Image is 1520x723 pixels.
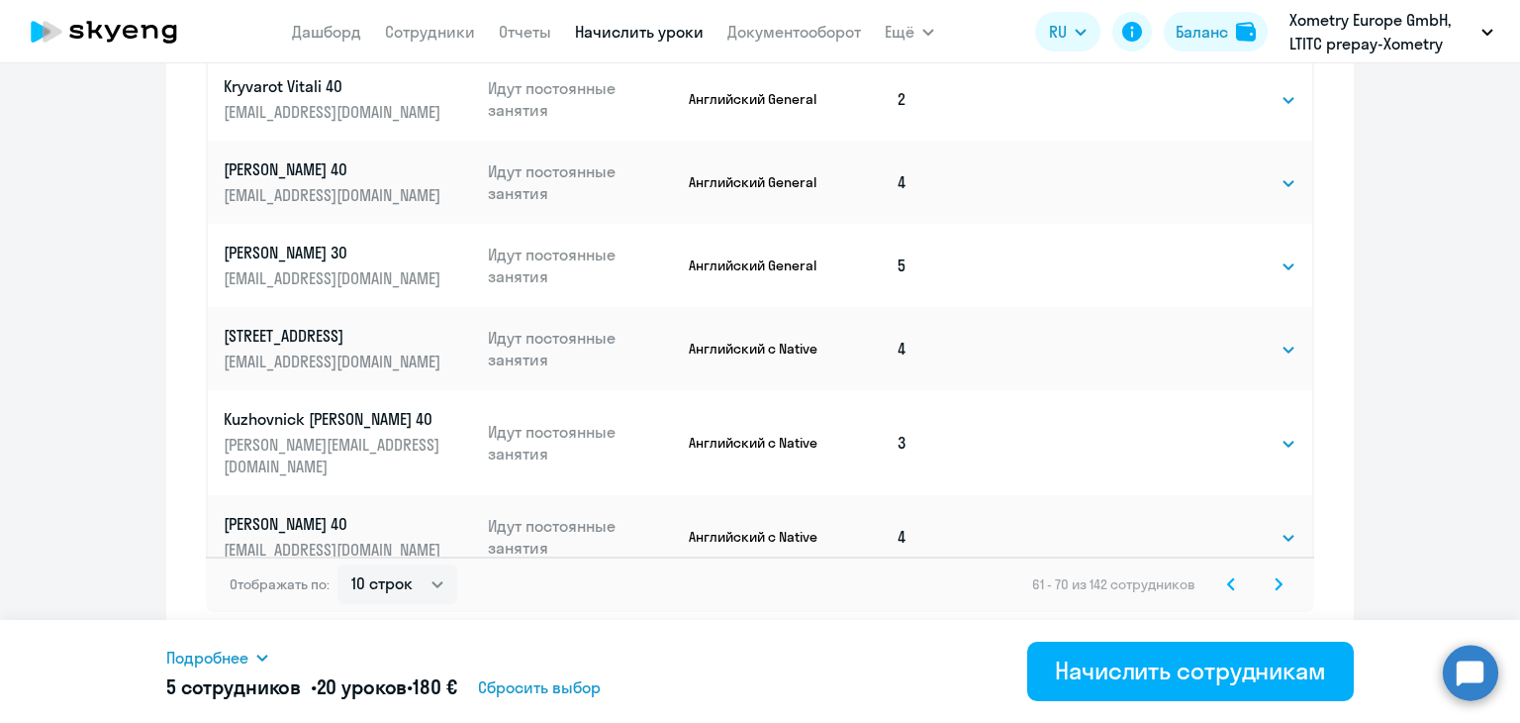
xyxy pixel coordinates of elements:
[224,242,445,263] p: [PERSON_NAME] 30
[689,434,822,452] p: Английский с Native
[385,22,475,42] a: Сотрудники
[224,101,445,123] p: [EMAIL_ADDRESS][DOMAIN_NAME]
[1289,8,1473,55] p: Xometry Europe GmbH, LTITC prepay-Xometry Europe GmbH_Основной
[1049,20,1067,44] span: RU
[166,646,248,670] span: Подробнее
[224,434,445,477] p: [PERSON_NAME][EMAIL_ADDRESS][DOMAIN_NAME]
[689,257,822,274] p: Английский General
[1035,12,1100,52] button: RU
[224,184,445,206] p: [EMAIL_ADDRESS][DOMAIN_NAME]
[689,528,822,546] p: Английский с Native
[224,513,445,535] p: [PERSON_NAME] 40
[478,675,601,699] span: Сбросить выбор
[224,513,472,561] a: [PERSON_NAME] 40[EMAIL_ADDRESS][DOMAIN_NAME]
[689,340,822,358] p: Английский с Native
[822,390,923,495] td: 3
[224,267,445,289] p: [EMAIL_ADDRESS][DOMAIN_NAME]
[885,12,934,52] button: Ещё
[224,408,472,477] a: Kuzhovnick [PERSON_NAME] 40[PERSON_NAME][EMAIL_ADDRESS][DOMAIN_NAME]
[1027,642,1354,701] button: Начислить сотрудникам
[224,242,472,289] a: [PERSON_NAME] 30[EMAIL_ADDRESS][DOMAIN_NAME]
[1280,8,1503,55] button: Xometry Europe GmbH, LTITC prepay-Xometry Europe GmbH_Основной
[499,22,551,42] a: Отчеты
[822,57,923,141] td: 2
[1164,12,1268,52] button: Балансbalance
[885,20,914,44] span: Ещё
[488,77,674,121] p: Идут постоянные занятия
[1236,22,1256,42] img: balance
[224,75,445,97] p: Kryvarot Vitali 40
[413,674,456,699] span: 180 €
[575,22,704,42] a: Начислить уроки
[822,495,923,578] td: 4
[230,575,330,593] span: Отображать по:
[1176,20,1228,44] div: Баланс
[224,75,472,123] a: Kryvarot Vitali 40[EMAIL_ADDRESS][DOMAIN_NAME]
[488,160,674,204] p: Идут постоянные занятия
[689,173,822,191] p: Английский General
[224,539,445,561] p: [EMAIL_ADDRESS][DOMAIN_NAME]
[689,90,822,108] p: Английский General
[488,327,674,370] p: Идут постоянные занятия
[822,224,923,307] td: 5
[224,158,445,180] p: [PERSON_NAME] 40
[224,408,445,430] p: Kuzhovnick [PERSON_NAME] 40
[166,673,456,701] h5: 5 сотрудников • •
[224,351,445,372] p: [EMAIL_ADDRESS][DOMAIN_NAME]
[488,515,674,559] p: Идут постоянные занятия
[822,307,923,390] td: 4
[224,325,445,347] p: [STREET_ADDRESS]
[488,421,674,465] p: Идут постоянные занятия
[292,22,361,42] a: Дашборд
[822,141,923,224] td: 4
[317,674,408,699] span: 20 уроков
[1055,655,1326,686] div: Начислить сотрудникам
[727,22,861,42] a: Документооборот
[488,244,674,287] p: Идут постоянные занятия
[224,158,472,206] a: [PERSON_NAME] 40[EMAIL_ADDRESS][DOMAIN_NAME]
[224,325,472,372] a: [STREET_ADDRESS][EMAIL_ADDRESS][DOMAIN_NAME]
[1032,575,1195,593] span: 61 - 70 из 142 сотрудников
